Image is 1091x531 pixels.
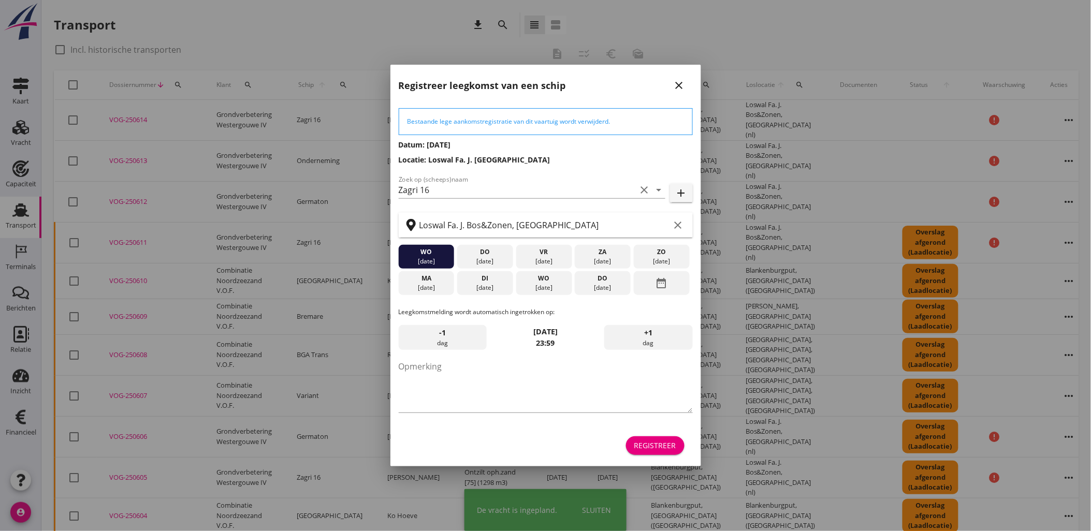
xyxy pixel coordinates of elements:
div: [DATE] [460,257,511,266]
div: zo [636,247,687,257]
p: Leegkomstmelding wordt automatisch ingetrokken op: [399,307,693,317]
div: dag [604,325,692,350]
div: Bestaande lege aankomstregistratie van dit vaartuig wordt verwijderd. [408,117,684,126]
div: za [577,247,628,257]
div: [DATE] [636,257,687,266]
div: wo [518,274,569,283]
i: close [673,79,686,92]
div: [DATE] [518,283,569,292]
textarea: Opmerking [399,358,693,412]
h3: Datum: [DATE] [399,139,693,150]
i: add [675,187,688,199]
div: do [577,274,628,283]
div: [DATE] [401,257,452,266]
div: [DATE] [577,283,628,292]
h3: Locatie: Loswal Fa. J. [GEOGRAPHIC_DATA] [399,154,693,165]
span: -1 [439,327,446,338]
h2: Registreer leegkomst van een schip [399,79,566,93]
div: wo [401,247,452,257]
div: dag [399,325,487,350]
i: clear [638,184,651,196]
div: [DATE] [518,257,569,266]
button: Registreer [626,436,685,455]
strong: 23:59 [536,338,555,348]
span: +1 [644,327,652,338]
i: arrow_drop_down [653,184,665,196]
i: date_range [656,274,668,292]
div: [DATE] [460,283,511,292]
input: Zoek op (scheeps)naam [399,182,636,198]
input: Zoek op terminal of plaats [419,217,670,233]
i: clear [672,219,685,231]
strong: [DATE] [533,327,558,336]
div: di [460,274,511,283]
div: vr [518,247,569,257]
div: Registreer [634,440,676,451]
div: do [460,247,511,257]
div: [DATE] [577,257,628,266]
div: ma [401,274,452,283]
div: [DATE] [401,283,452,292]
